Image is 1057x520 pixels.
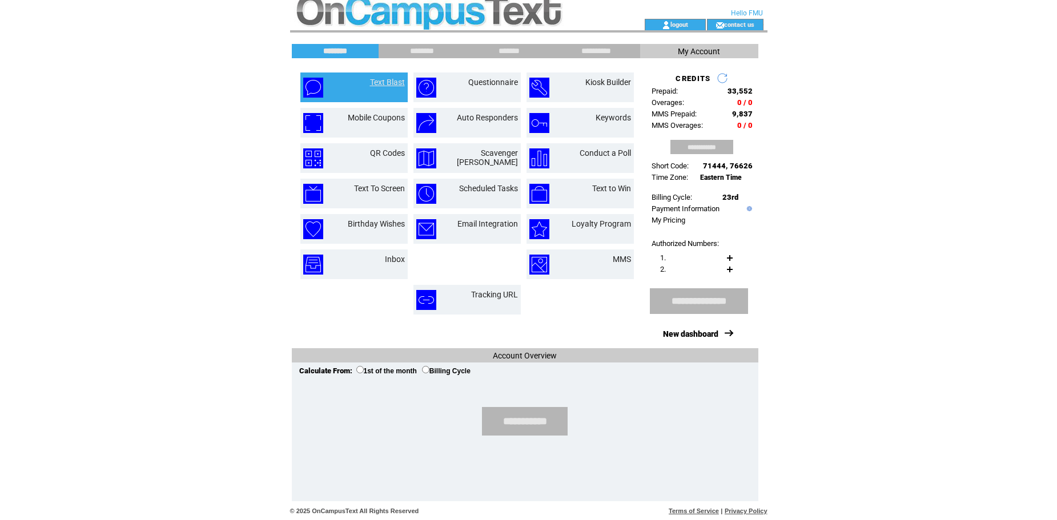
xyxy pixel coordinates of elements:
[348,219,405,228] a: Birthday Wishes
[652,162,689,170] span: Short Code:
[356,367,417,375] label: 1st of the month
[652,87,678,95] span: Prepaid:
[721,507,722,514] span: |
[529,255,549,275] img: mms.png
[299,366,352,375] span: Calculate From:
[493,351,557,360] span: Account Overview
[660,253,666,262] span: 1.
[580,148,631,158] a: Conduct a Poll
[303,78,323,98] img: text-blast.png
[669,507,719,514] a: Terms of Service
[703,162,753,170] span: 71444, 76626
[303,113,323,133] img: mobile-coupons.png
[416,290,436,310] img: tracking-url.png
[652,110,697,118] span: MMS Prepaid:
[592,184,631,193] a: Text to Win
[529,113,549,133] img: keywords.png
[652,239,719,248] span: Authorized Numbers:
[731,9,763,17] span: Hello FMU
[416,113,436,133] img: auto-responders.png
[303,184,323,204] img: text-to-screen.png
[652,216,685,224] a: My Pricing
[416,219,436,239] img: email-integration.png
[303,148,323,168] img: qr-codes.png
[728,87,753,95] span: 33,552
[652,173,688,182] span: Time Zone:
[290,507,419,514] span: © 2025 OnCampusText All Rights Reserved
[700,174,742,182] span: Eastern Time
[354,184,405,193] a: Text To Screen
[596,113,631,122] a: Keywords
[422,366,429,373] input: Billing Cycle
[422,367,471,375] label: Billing Cycle
[585,78,631,87] a: Kiosk Builder
[457,113,518,122] a: Auto Responders
[732,110,753,118] span: 9,837
[652,98,684,107] span: Overages:
[529,148,549,168] img: conduct-a-poll.png
[670,21,688,28] a: logout
[370,78,405,87] a: Text Blast
[529,78,549,98] img: kiosk-builder.png
[459,184,518,193] a: Scheduled Tasks
[457,219,518,228] a: Email Integration
[416,78,436,98] img: questionnaire.png
[529,184,549,204] img: text-to-win.png
[678,47,720,56] span: My Account
[662,21,670,30] img: account_icon.gif
[652,204,720,213] a: Payment Information
[737,121,753,130] span: 0 / 0
[416,184,436,204] img: scheduled-tasks.png
[660,265,666,273] span: 2.
[663,329,718,338] a: New dashboard
[303,219,323,239] img: birthday-wishes.png
[744,206,752,211] img: help.gif
[457,148,518,167] a: Scavenger [PERSON_NAME]
[722,193,738,201] span: 23rd
[724,21,754,28] a: contact us
[468,78,518,87] a: Questionnaire
[385,255,405,264] a: Inbox
[471,290,518,299] a: Tracking URL
[416,148,436,168] img: scavenger-hunt.png
[613,255,631,264] a: MMS
[356,366,364,373] input: 1st of the month
[529,219,549,239] img: loyalty-program.png
[652,121,703,130] span: MMS Overages:
[676,74,710,83] span: CREDITS
[572,219,631,228] a: Loyalty Program
[737,98,753,107] span: 0 / 0
[725,507,767,514] a: Privacy Policy
[370,148,405,158] a: QR Codes
[716,21,724,30] img: contact_us_icon.gif
[348,113,405,122] a: Mobile Coupons
[652,193,692,201] span: Billing Cycle:
[303,255,323,275] img: inbox.png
